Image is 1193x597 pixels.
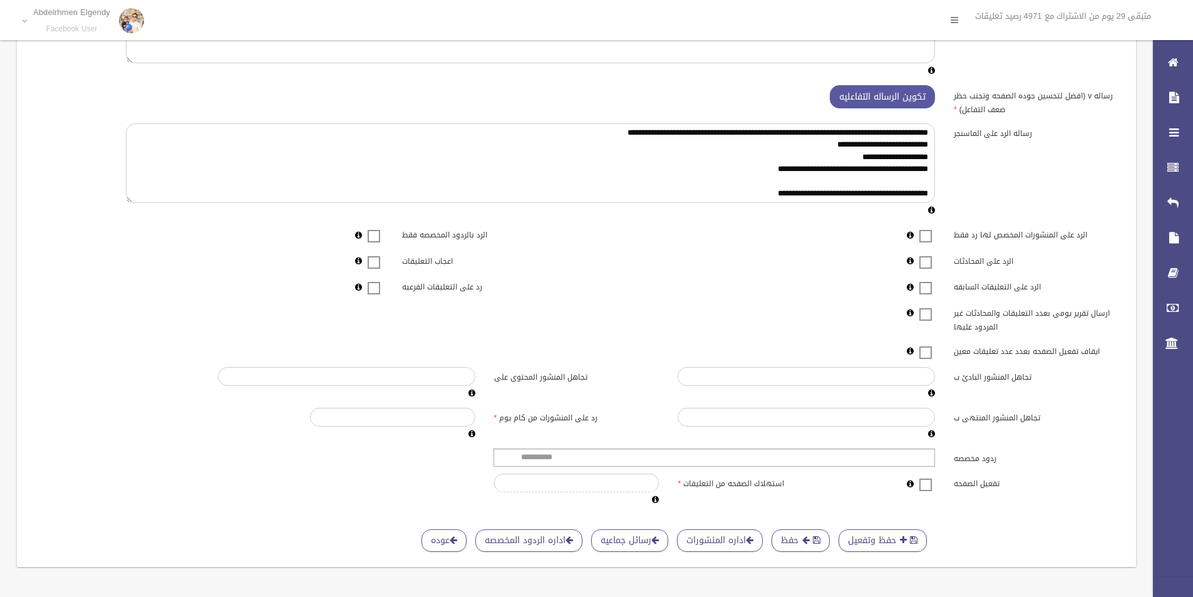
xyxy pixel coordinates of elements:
a: اداره المنشورات [677,529,763,553]
label: تجاهل المنشور المنتهى ب [944,408,1128,425]
label: ارسال تقرير يومى بعدد التعليقات والمحادثات غير المردود عليها [944,303,1128,334]
label: رد على المنشورات من كام يوم [485,408,669,425]
label: ايقاف تفعيل الصفحه بعدد عدد تعليقات معين [944,341,1128,358]
button: تكوين الرساله التفاعليه [830,85,935,108]
label: تجاهل المنشور المحتوى على [485,367,669,385]
label: اعجاب التعليقات [393,251,577,268]
label: رساله v (افضل لتحسين جوده الصفحه وتجنب حظر ضعف التفاعل) [944,85,1128,117]
label: الرد على التعليقات السابقه [944,277,1128,294]
p: Abdelrhmen Elgendy [33,8,110,17]
label: ردود مخصصه [944,449,1128,466]
label: تجاهل المنشور البادئ ب [944,367,1128,385]
label: رساله الرد على الماسنجر [944,123,1128,141]
label: الرد على المحادثات [944,251,1128,268]
a: رسائل جماعيه [591,529,668,553]
button: حفظ وتفعيل [839,529,927,553]
label: رد على التعليقات الفرعيه [393,277,577,294]
label: الرد بالردود المخصصه فقط [393,225,577,242]
label: استهلاك الصفحه من التعليقات [668,474,852,491]
label: الرد على المنشورات المخصص لها رد فقط [944,225,1128,242]
small: Facebook User [33,24,110,34]
a: عوده [421,529,467,553]
a: اداره الردود المخصصه [475,529,582,553]
label: تفعيل الصفحه [944,474,1128,491]
button: حفظ [772,529,830,553]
